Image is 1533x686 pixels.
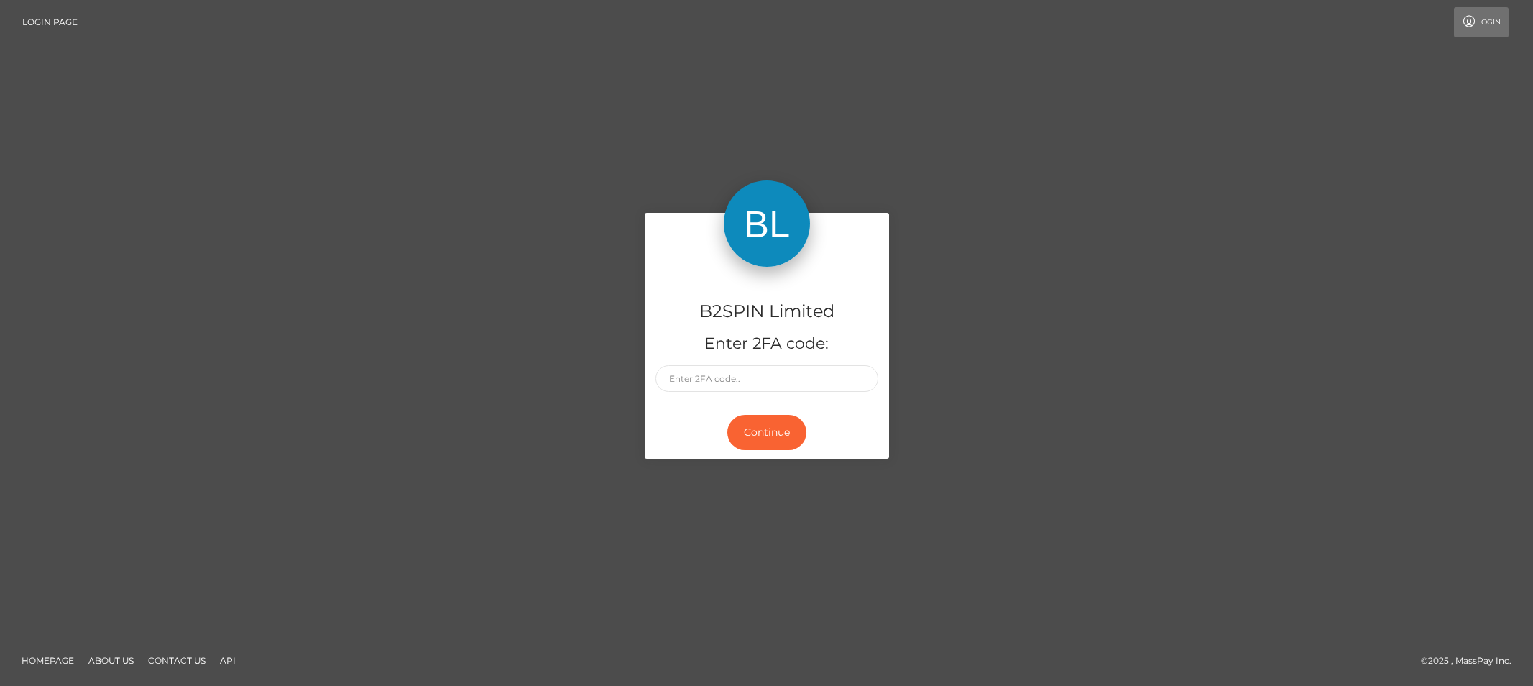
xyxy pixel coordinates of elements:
div: © 2025 , MassPay Inc. [1421,653,1522,669]
a: Login Page [22,7,78,37]
a: About Us [83,649,139,672]
img: B2SPIN Limited [724,180,810,267]
a: Contact Us [142,649,211,672]
input: Enter 2FA code.. [655,365,878,392]
a: API [214,649,241,672]
button: Continue [727,415,806,450]
h4: B2SPIN Limited [655,299,878,324]
h5: Enter 2FA code: [655,333,878,355]
a: Login [1454,7,1509,37]
a: Homepage [16,649,80,672]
